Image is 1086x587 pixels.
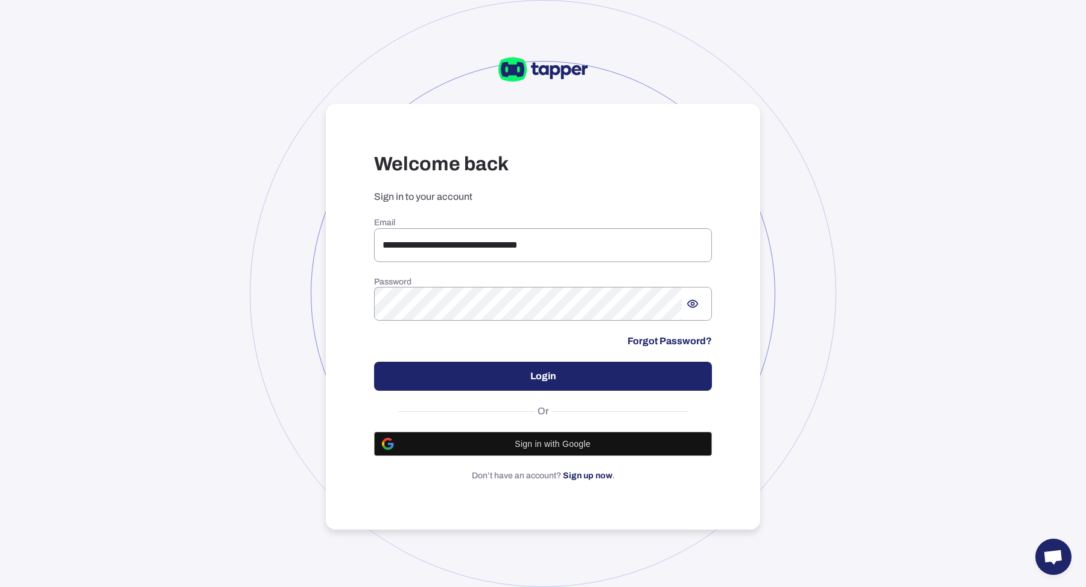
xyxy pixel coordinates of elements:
a: Open chat [1035,539,1072,575]
p: Don’t have an account? . [374,470,712,481]
a: Forgot Password? [627,335,712,347]
button: Sign in with Google [374,432,712,456]
button: Login [374,362,712,391]
span: Sign in with Google [401,439,704,449]
h6: Password [374,277,712,287]
a: Sign up now [563,471,612,480]
button: Show password [682,293,703,315]
span: Or [535,405,552,417]
h3: Welcome back [374,152,712,176]
h6: Email [374,217,712,228]
p: Sign in to your account [374,191,712,203]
